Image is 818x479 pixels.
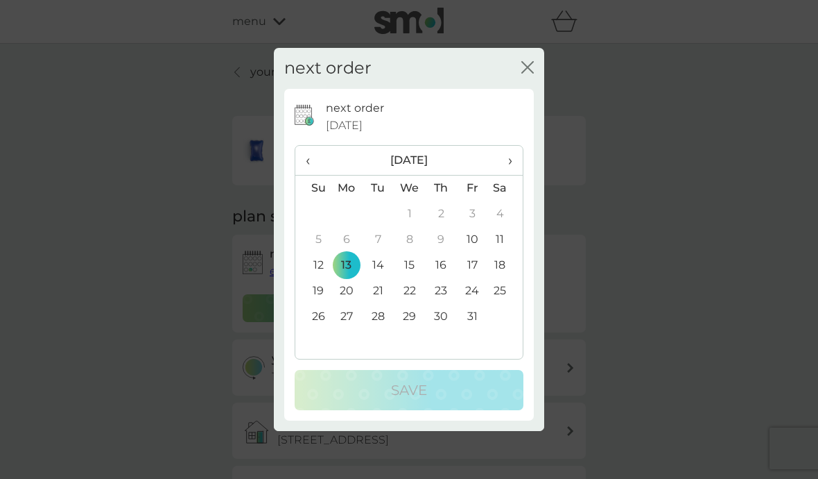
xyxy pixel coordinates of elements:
button: Save [295,370,523,410]
td: 13 [331,253,363,278]
th: Su [295,175,331,201]
th: Mo [331,175,363,201]
th: We [394,175,426,201]
span: [DATE] [326,117,363,135]
th: Sa [488,175,523,201]
td: 15 [394,253,426,278]
span: ‹ [306,146,320,175]
td: 7 [363,227,394,253]
td: 12 [295,253,331,278]
td: 18 [488,253,523,278]
td: 4 [488,201,523,227]
td: 22 [394,278,426,304]
td: 2 [426,201,457,227]
td: 29 [394,304,426,330]
td: 26 [295,304,331,330]
td: 14 [363,253,394,278]
td: 6 [331,227,363,253]
td: 1 [394,201,426,227]
td: 16 [426,253,457,278]
p: next order [326,99,384,117]
td: 25 [488,278,523,304]
td: 19 [295,278,331,304]
th: [DATE] [331,146,488,176]
td: 21 [363,278,394,304]
td: 5 [295,227,331,253]
td: 8 [394,227,426,253]
td: 24 [457,278,488,304]
td: 30 [426,304,457,330]
button: close [521,61,534,76]
td: 27 [331,304,363,330]
th: Th [426,175,457,201]
h2: next order [284,58,372,78]
td: 11 [488,227,523,253]
td: 9 [426,227,457,253]
td: 20 [331,278,363,304]
p: Save [391,379,427,401]
td: 31 [457,304,488,330]
span: › [498,146,512,175]
td: 23 [426,278,457,304]
td: 28 [363,304,394,330]
th: Fr [457,175,488,201]
th: Tu [363,175,394,201]
td: 3 [457,201,488,227]
td: 10 [457,227,488,253]
td: 17 [457,253,488,278]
